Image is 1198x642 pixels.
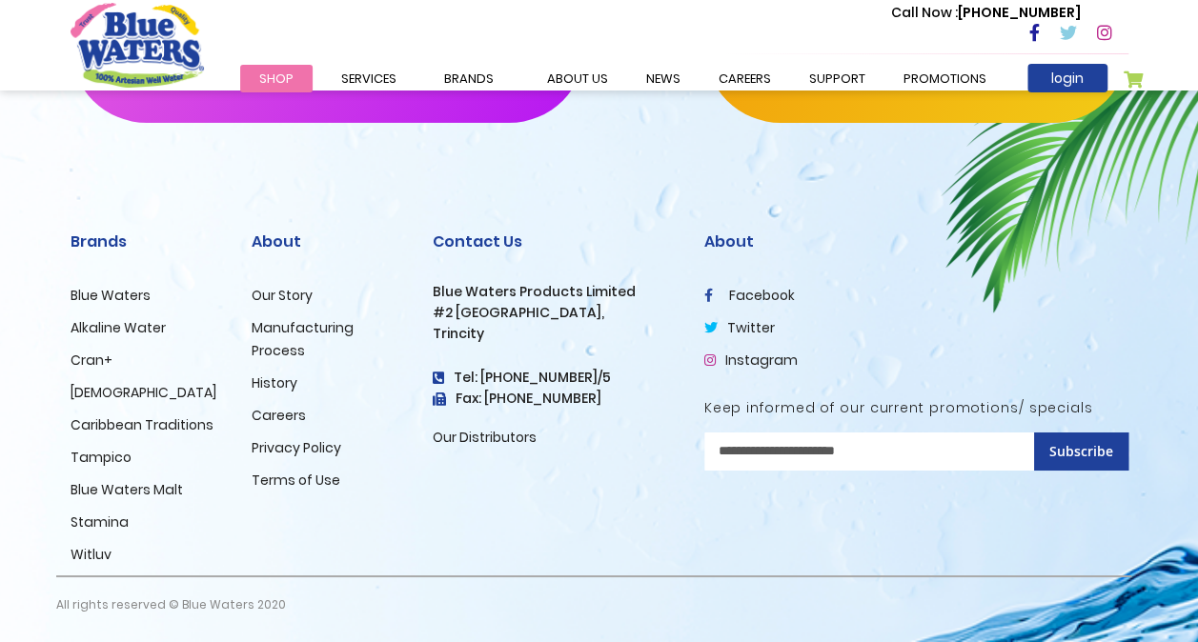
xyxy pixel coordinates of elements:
[71,383,216,402] a: [DEMOGRAPHIC_DATA]
[528,65,627,92] a: about us
[56,577,286,632] p: All rights reserved © Blue Waters 2020
[790,65,884,92] a: support
[704,351,798,370] a: Instagram
[433,284,676,300] h3: Blue Waters Products Limited
[704,232,1128,251] h2: About
[433,428,537,447] a: Our Distributors
[252,438,341,457] a: Privacy Policy
[252,286,313,305] a: Our Story
[891,3,958,22] span: Call Now :
[252,471,340,490] a: Terms of Use
[627,65,700,92] a: News
[704,400,1128,416] h5: Keep informed of our current promotions/ specials
[71,415,213,434] a: Caribbean Traditions
[444,70,494,88] span: Brands
[71,3,204,87] a: store logo
[71,351,112,370] a: Cran+
[433,370,676,386] h4: Tel: [PHONE_NUMBER]/5
[700,65,790,92] a: careers
[71,232,223,251] h2: Brands
[341,70,396,88] span: Services
[704,286,795,305] a: facebook
[71,318,166,337] a: Alkaline Water
[433,232,676,251] h2: Contact Us
[433,391,676,407] h3: Fax: [PHONE_NUMBER]
[71,448,132,467] a: Tampico
[252,232,404,251] h2: About
[704,318,775,337] a: twitter
[252,373,297,392] a: History
[71,480,183,499] a: Blue Waters Malt
[259,70,294,88] span: Shop
[252,318,354,360] a: Manufacturing Process
[71,545,112,564] a: Witluv
[1027,64,1107,92] a: login
[433,305,676,321] h3: #2 [GEOGRAPHIC_DATA],
[884,65,1005,92] a: Promotions
[252,406,306,425] a: Careers
[433,326,676,342] h3: Trincity
[71,512,129,532] a: Stamina
[71,286,151,305] a: Blue Waters
[891,3,1081,23] p: [PHONE_NUMBER]
[1034,432,1128,471] button: Subscribe
[1049,442,1113,460] span: Subscribe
